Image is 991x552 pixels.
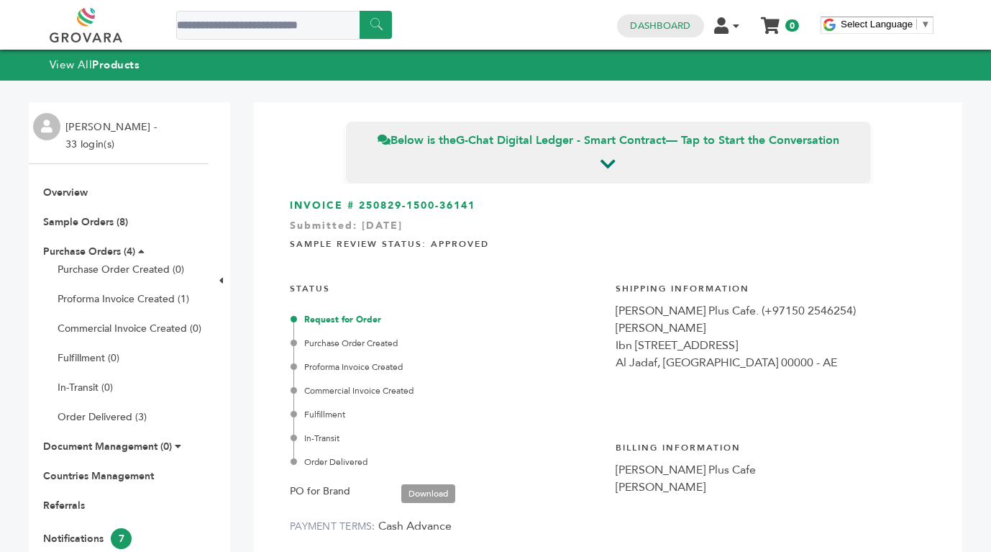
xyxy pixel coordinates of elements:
[616,461,927,479] div: [PERSON_NAME] Plus Cafe
[43,440,172,453] a: Document Management (0)
[58,351,119,365] a: Fulfillment (0)
[785,19,799,32] span: 0
[616,354,927,371] div: Al Jadaf, [GEOGRAPHIC_DATA] 00000 - AE
[43,186,88,199] a: Overview
[616,431,927,461] h4: Billing Information
[921,19,930,30] span: ▼
[293,408,601,421] div: Fulfillment
[290,520,375,533] label: PAYMENT TERMS:
[43,499,85,512] a: Referrals
[841,19,930,30] a: Select Language​
[43,245,135,258] a: Purchase Orders (4)
[290,483,350,500] label: PO for Brand
[290,199,926,213] h3: INVOICE # 250829-1500-36141
[293,432,601,445] div: In-Transit
[58,410,147,424] a: Order Delivered (3)
[378,518,452,534] span: Cash Advance
[43,215,128,229] a: Sample Orders (8)
[58,292,189,306] a: Proforma Invoice Created (1)
[58,322,201,335] a: Commercial Invoice Created (0)
[33,113,60,140] img: profile.png
[378,132,839,148] span: Below is the — Tap to Start the Conversation
[616,337,927,354] div: Ibn [STREET_ADDRESS]
[401,484,455,503] a: Download
[630,19,690,32] a: Dashboard
[43,532,132,546] a: Notifications7
[293,361,601,374] div: Proforma Invoice Created
[762,13,779,28] a: My Cart
[616,479,927,496] div: [PERSON_NAME]
[456,132,666,148] strong: G-Chat Digital Ledger - Smart Contract
[176,11,392,40] input: Search a product or brand...
[290,227,926,258] h4: Sample Review Status: Approved
[841,19,913,30] span: Select Language
[293,337,601,350] div: Purchase Order Created
[111,528,132,549] span: 7
[293,384,601,397] div: Commercial Invoice Created
[50,58,140,72] a: View AllProducts
[293,456,601,469] div: Order Delivered
[616,320,927,337] div: [PERSON_NAME]
[616,272,927,302] h4: Shipping Information
[616,302,927,320] div: [PERSON_NAME] Plus Cafe. (+97150 2546254)
[58,263,184,276] a: Purchase Order Created (0)
[290,219,926,240] div: Submitted: [DATE]
[58,381,113,394] a: In-Transit (0)
[65,119,160,153] li: [PERSON_NAME] - 33 login(s)
[290,272,601,302] h4: STATUS
[43,469,154,483] a: Countries Management
[92,58,140,72] strong: Products
[293,313,601,326] div: Request for Order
